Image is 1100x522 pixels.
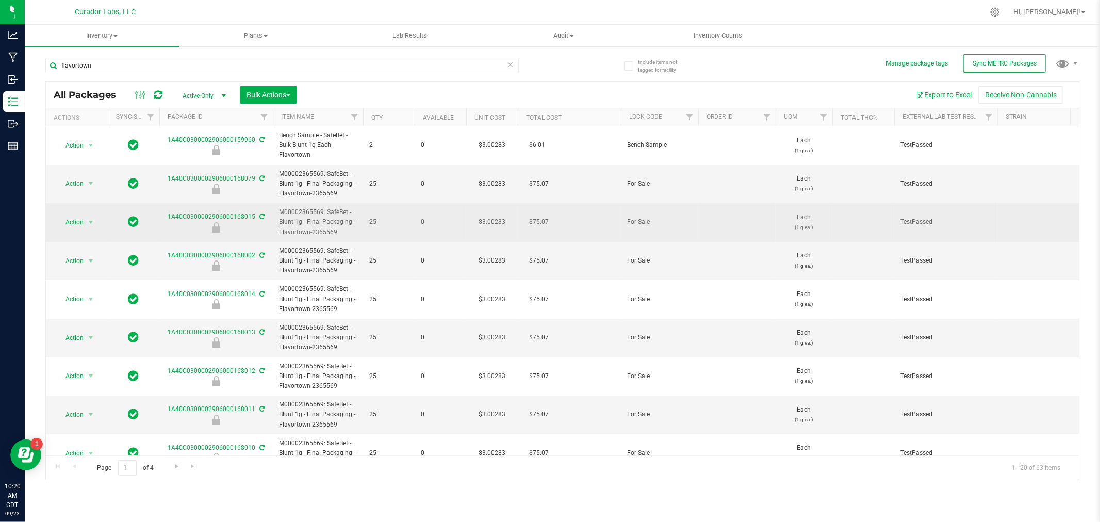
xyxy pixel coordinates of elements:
span: Sync from Compliance System [258,290,265,298]
a: Package ID [168,113,203,120]
a: Total Cost [526,114,562,121]
span: TestPassed [900,140,991,150]
div: For Sale [158,376,274,386]
span: 25 [369,179,408,189]
span: 0 [421,410,460,419]
span: 0 [421,333,460,342]
span: Inventory [25,31,179,40]
span: TestPassed [900,333,991,342]
span: M00002365569: SafeBet - Blunt 1g - Final Packaging - Flavortown-2365569 [279,207,357,237]
a: Sync Status [116,113,156,120]
a: 1A40C0300002906000168002 [168,252,255,259]
span: Each [782,174,826,193]
a: 1A40C0300002906000168012 [168,367,255,374]
span: M00002365569: SafeBet - Blunt 1g - Final Packaging - Flavortown-2365569 [279,284,357,314]
a: Filter [346,108,363,126]
span: Include items not tagged for facility [638,58,689,74]
span: 0 [421,256,460,266]
iframe: Resource center [10,439,41,470]
a: 1A40C0300002906000159960 [168,136,255,143]
span: select [85,331,97,345]
span: Action [56,176,84,191]
td: $3.00283 [466,203,518,242]
span: $75.07 [524,253,554,268]
span: Sync from Compliance System [258,252,265,259]
span: select [85,138,97,153]
span: Action [56,369,84,383]
span: M00002365569: SafeBet - Blunt 1g - Final Packaging - Flavortown-2365569 [279,323,357,353]
span: TestPassed [900,179,991,189]
inline-svg: Analytics [8,30,18,40]
span: Bulk Actions [247,91,290,99]
td: $3.00283 [466,242,518,281]
span: In Sync [128,176,139,191]
div: Actions [54,114,104,121]
span: In Sync [128,369,139,383]
span: Sync from Compliance System [258,367,265,374]
span: select [85,369,97,383]
button: Receive Non-Cannabis [978,86,1063,104]
p: 10:20 AM CDT [5,482,20,510]
span: Each [782,328,826,348]
span: Each [782,366,826,386]
span: Sync from Compliance System [258,405,265,413]
span: For Sale [627,333,692,342]
a: Lab Results [333,25,487,46]
p: (1 g ea.) [782,222,826,232]
span: Action [56,331,84,345]
span: For Sale [627,217,692,227]
span: select [85,215,97,230]
span: Bench Sample - SafeBet - Bulk Blunt 1g Each - Flavortown [279,130,357,160]
a: Item Name [281,113,314,120]
span: 0 [421,371,460,381]
span: Clear [507,58,514,71]
p: (1 g ea.) [782,415,826,425]
span: 0 [421,448,460,458]
a: Inventory [25,25,179,46]
a: Lock Code [629,113,662,120]
span: Sync from Compliance System [258,444,265,451]
inline-svg: Outbound [8,119,18,129]
span: Each [782,405,826,425]
span: select [85,446,97,461]
span: Sync METRC Packages [973,60,1037,67]
a: Inventory Counts [641,25,795,46]
a: Filter [980,108,997,126]
td: $3.00283 [466,357,518,396]
span: Audit [487,31,641,40]
div: For Sale [158,299,274,309]
span: M00002365569: SafeBet - Blunt 1g - Final Packaging - Flavortown-2365569 [279,362,357,391]
td: $3.00283 [466,434,518,473]
span: Action [56,292,84,306]
button: Export to Excel [909,86,978,104]
a: Filter [256,108,273,126]
a: 1A40C0300002906000168013 [168,329,255,336]
span: 0 [421,140,460,150]
div: For Sale [158,337,274,348]
span: Curador Labs, LLC [75,8,136,17]
div: For Sale [158,222,274,233]
span: $75.07 [524,176,554,191]
span: Sync from Compliance System [258,175,265,182]
span: 25 [369,217,408,227]
span: 0 [421,179,460,189]
span: $6.01 [524,138,550,153]
span: TestPassed [900,371,991,381]
a: Plants [179,25,333,46]
span: For Sale [627,179,692,189]
td: $3.00283 [466,396,518,434]
a: Filter [759,108,776,126]
span: In Sync [128,407,139,421]
span: 25 [369,371,408,381]
span: 25 [369,448,408,458]
p: (1 g ea.) [782,184,826,193]
a: External Lab Test Result [902,113,983,120]
div: Manage settings [989,7,1002,17]
a: 1A40C0300002906000168010 [168,444,255,451]
span: $75.07 [524,407,554,422]
a: Total THC% [841,114,878,121]
iframe: Resource center unread badge [30,438,43,450]
button: Sync METRC Packages [963,54,1046,73]
p: (1 g ea.) [782,338,826,348]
